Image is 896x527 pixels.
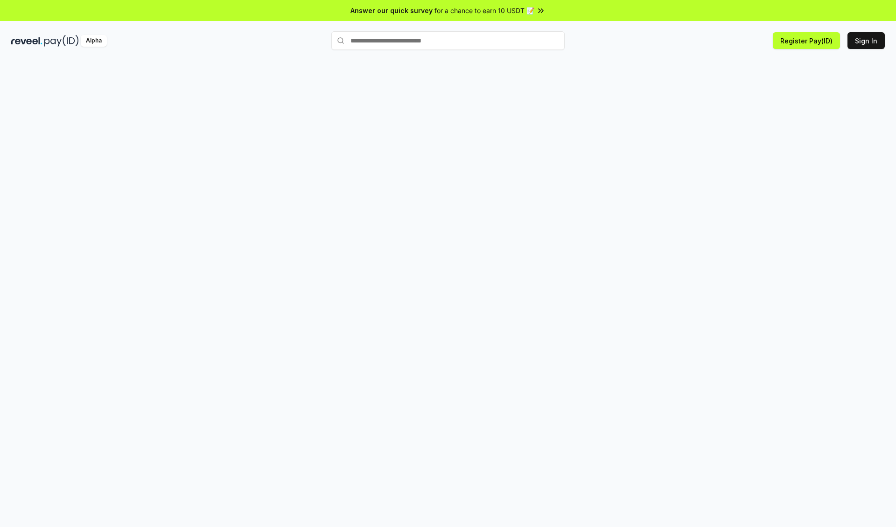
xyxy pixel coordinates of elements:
button: Sign In [847,32,885,49]
span: Answer our quick survey [350,6,433,15]
span: for a chance to earn 10 USDT 📝 [434,6,534,15]
img: reveel_dark [11,35,42,47]
button: Register Pay(ID) [773,32,840,49]
div: Alpha [81,35,107,47]
img: pay_id [44,35,79,47]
